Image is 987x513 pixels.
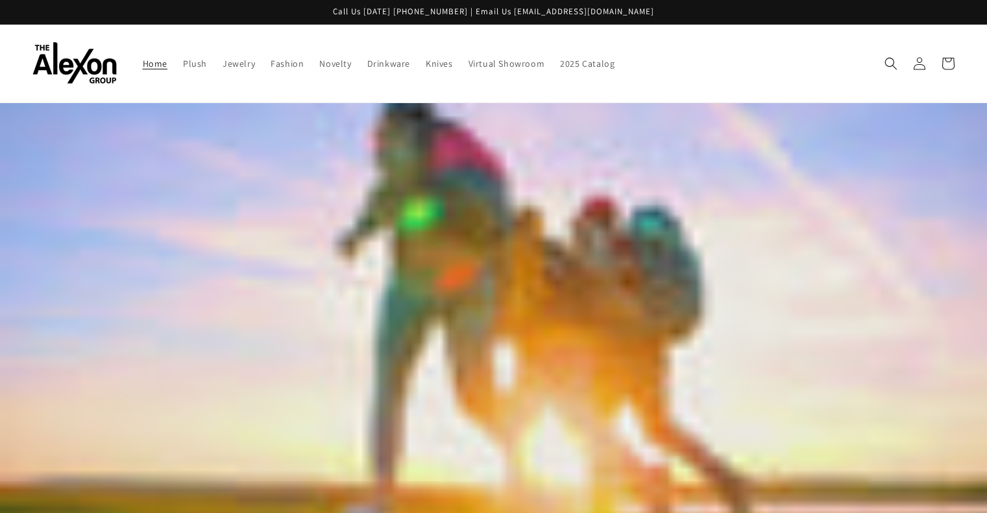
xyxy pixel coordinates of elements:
span: Novelty [319,58,351,69]
span: Jewelry [223,58,255,69]
a: Jewelry [215,50,263,77]
span: Home [143,58,167,69]
a: Virtual Showroom [461,50,553,77]
span: Fashion [271,58,304,69]
span: Drinkware [367,58,410,69]
a: 2025 Catalog [552,50,622,77]
a: Drinkware [359,50,418,77]
img: The Alexon Group [32,42,117,84]
a: Novelty [311,50,359,77]
a: Plush [175,50,215,77]
span: Plush [183,58,207,69]
span: Virtual Showroom [469,58,545,69]
a: Home [135,50,175,77]
span: Knives [426,58,453,69]
a: Knives [418,50,461,77]
span: 2025 Catalog [560,58,615,69]
a: Fashion [263,50,311,77]
summary: Search [877,49,905,78]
